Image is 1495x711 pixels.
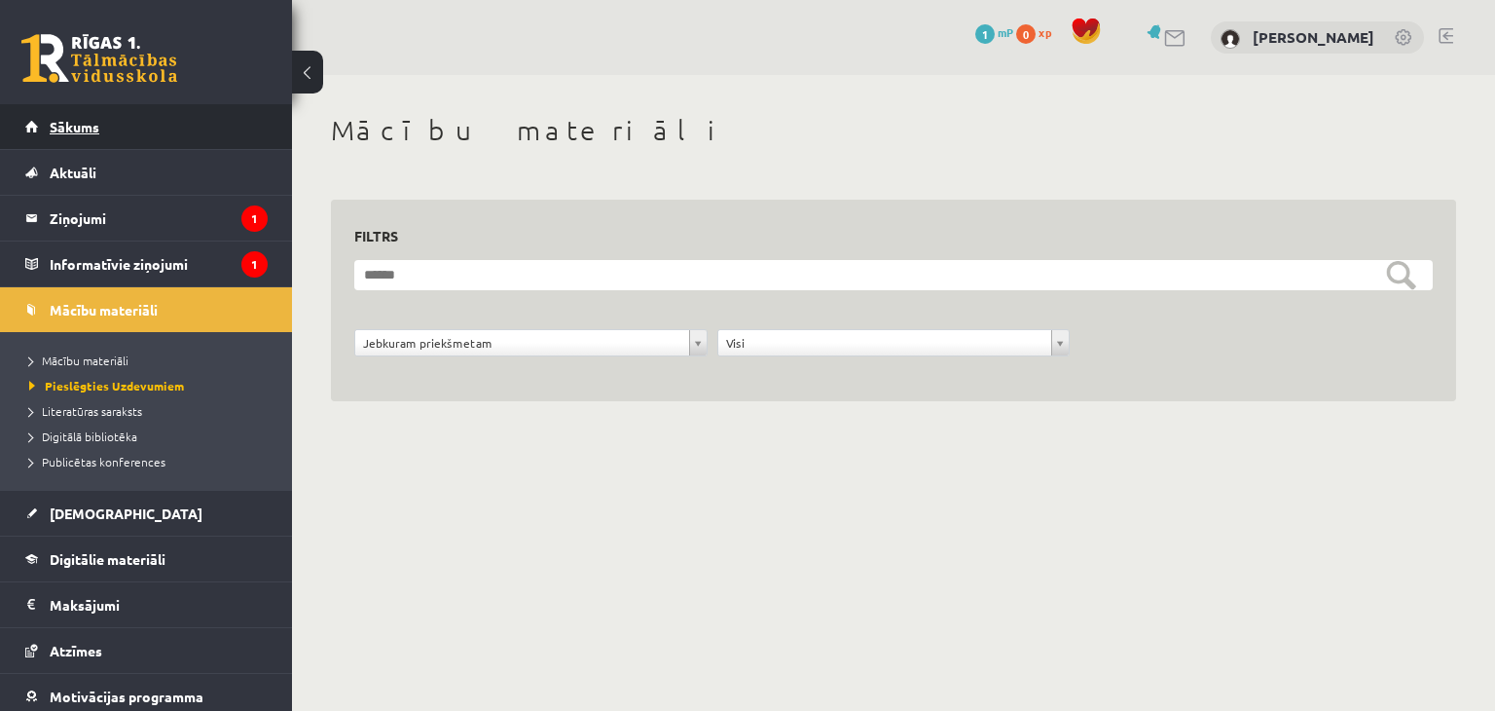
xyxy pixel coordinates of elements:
a: Jebkuram priekšmetam [355,330,707,355]
span: mP [998,24,1013,40]
a: Visi [718,330,1070,355]
span: Literatūras saraksts [29,403,142,419]
span: Publicētas konferences [29,454,165,469]
a: Rīgas 1. Tālmācības vidusskola [21,34,177,83]
span: Digitālie materiāli [50,550,165,568]
span: Visi [726,330,1044,355]
img: Reinis Kristofers Jirgensons [1221,29,1240,49]
a: 1 mP [975,24,1013,40]
a: Publicētas konferences [29,453,273,470]
span: Mācību materiāli [50,301,158,318]
i: 1 [241,206,268,232]
span: [DEMOGRAPHIC_DATA] [50,505,202,522]
legend: Informatīvie ziņojumi [50,242,268,286]
a: Digitālā bibliotēka [29,428,273,445]
a: Ziņojumi1 [25,196,268,241]
span: Motivācijas programma [50,688,203,705]
a: Atzīmes [25,628,268,673]
legend: Ziņojumi [50,196,268,241]
span: Pieslēgties Uzdevumiem [29,378,184,393]
a: Mācību materiāli [29,352,273,369]
span: Mācību materiāli [29,353,128,368]
span: 0 [1016,24,1036,44]
span: 1 [975,24,995,44]
span: Atzīmes [50,642,102,659]
a: Literatūras saraksts [29,402,273,420]
a: Digitālie materiāli [25,537,268,581]
h1: Mācību materiāli [331,114,1456,147]
a: Pieslēgties Uzdevumiem [29,377,273,394]
span: xp [1039,24,1051,40]
h3: Filtrs [354,223,1409,249]
a: [DEMOGRAPHIC_DATA] [25,491,268,536]
i: 1 [241,251,268,278]
span: Digitālā bibliotēka [29,429,137,444]
span: Sākums [50,118,99,135]
a: Aktuāli [25,150,268,195]
a: Mācību materiāli [25,287,268,332]
a: Informatīvie ziņojumi1 [25,242,268,286]
a: 0 xp [1016,24,1061,40]
span: Jebkuram priekšmetam [363,330,681,355]
legend: Maksājumi [50,582,268,627]
span: Aktuāli [50,164,96,181]
a: Sākums [25,104,268,149]
a: [PERSON_NAME] [1253,27,1374,47]
a: Maksājumi [25,582,268,627]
